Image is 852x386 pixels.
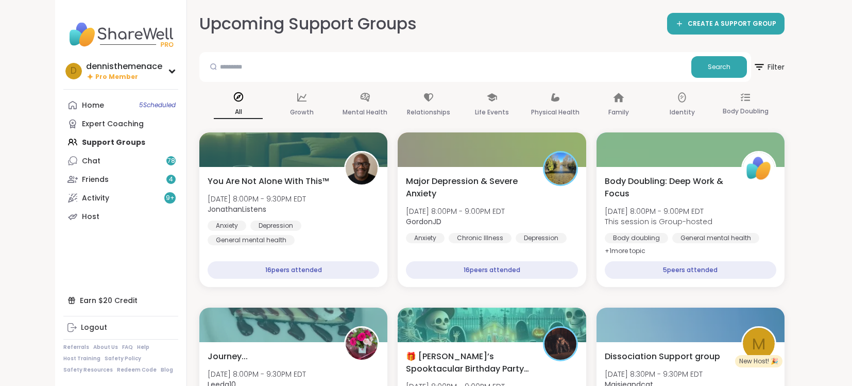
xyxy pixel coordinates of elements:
[63,114,178,133] a: Expert Coaching
[63,291,178,310] div: Earn $20 Credit
[406,206,505,216] span: [DATE] 8:00PM - 9:00PM EDT
[406,216,441,227] b: GordonJD
[167,157,175,165] span: 78
[63,207,178,226] a: Host
[161,366,173,374] a: Blog
[605,233,668,243] div: Body doubling
[208,194,306,204] span: [DATE] 8:00PM - 9:30PM EDT
[605,206,712,216] span: [DATE] 8:00PM - 9:00PM EDT
[137,344,149,351] a: Help
[81,323,107,333] div: Logout
[753,52,785,82] button: Filter
[82,193,109,204] div: Activity
[672,233,759,243] div: General mental health
[105,355,141,362] a: Safety Policy
[122,344,133,351] a: FAQ
[475,106,509,119] p: Life Events
[735,355,782,367] div: New Host! 🎉
[208,221,246,231] div: Anxiety
[752,332,765,356] span: M
[95,73,138,81] span: Pro Member
[449,233,512,243] div: Chronic Illness
[82,175,109,185] div: Friends
[63,318,178,337] a: Logout
[63,96,178,114] a: Home5Scheduled
[290,106,314,119] p: Growth
[346,328,378,360] img: Leeda10
[708,62,730,72] span: Search
[139,101,176,109] span: 5 Scheduled
[608,106,629,119] p: Family
[605,175,730,200] span: Body Doubling: Deep Work & Focus
[723,105,769,118] p: Body Doubling
[63,152,178,170] a: Chat78
[605,369,703,379] span: [DATE] 8:30PM - 9:30PM EDT
[63,344,89,351] a: Referrals
[169,175,173,184] span: 4
[406,350,531,375] span: 🎁 [PERSON_NAME]’s Spooktacular Birthday Party 🎃
[605,350,720,363] span: Dissociation Support group
[117,366,157,374] a: Redeem Code
[250,221,301,231] div: Depression
[199,12,417,36] h2: Upcoming Support Groups
[208,175,329,188] span: You Are Not Alone With This™
[93,344,118,351] a: About Us
[605,261,776,279] div: 5 peers attended
[208,204,266,214] b: JonathanListens
[343,106,387,119] p: Mental Health
[208,235,295,245] div: General mental health
[346,153,378,184] img: JonathanListens
[544,328,576,360] img: lyssa
[605,216,712,227] span: This session is Group-hosted
[63,16,178,53] img: ShareWell Nav Logo
[71,64,77,78] span: d
[82,119,144,129] div: Expert Coaching
[691,56,747,78] button: Search
[82,212,99,222] div: Host
[688,20,776,28] span: CREATE A SUPPORT GROUP
[667,13,785,35] a: CREATE A SUPPORT GROUP
[63,355,100,362] a: Host Training
[63,189,178,207] a: Activity9+
[531,106,580,119] p: Physical Health
[214,106,263,119] p: All
[406,233,445,243] div: Anxiety
[670,106,695,119] p: Identity
[86,61,162,72] div: dennisthemenace
[208,261,379,279] div: 16 peers attended
[63,366,113,374] a: Safety Resources
[82,100,104,111] div: Home
[82,156,100,166] div: Chat
[208,369,306,379] span: [DATE] 8:00PM - 9:30PM EDT
[407,106,450,119] p: Relationships
[63,170,178,189] a: Friends4
[516,233,567,243] div: Depression
[743,153,775,184] img: ShareWell
[406,175,531,200] span: Major Depression & Severe Anxiety
[753,55,785,79] span: Filter
[406,261,577,279] div: 16 peers attended
[544,153,576,184] img: GordonJD
[166,194,175,203] span: 9 +
[208,350,248,363] span: Journey...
